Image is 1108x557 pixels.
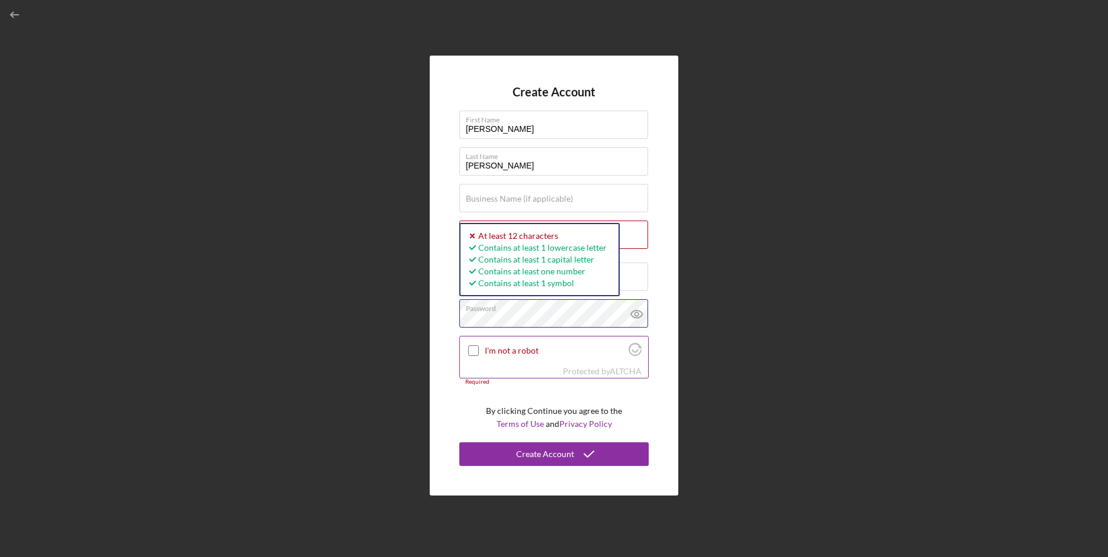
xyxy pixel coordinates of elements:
label: I'm not a robot [485,346,625,355]
a: Visit Altcha.org [610,366,642,376]
div: Create Account [516,442,574,466]
div: Contains at least 1 capital letter [466,254,607,265]
a: Visit Altcha.org [629,348,642,358]
div: Contains at least 1 symbol [466,277,607,289]
label: Password [466,300,648,313]
p: By clicking Continue you agree to the and [486,404,622,431]
label: First Name [466,111,648,124]
h4: Create Account [513,85,595,99]
div: At least 12 characters [466,230,607,242]
div: Required [459,378,649,386]
a: Terms of Use [497,419,544,429]
button: Create Account [459,442,649,466]
div: Contains at least one number [466,265,607,277]
a: Privacy Policy [559,419,612,429]
label: Business Name (if applicable) [466,194,573,203]
div: Contains at least 1 lowercase letter [466,242,607,254]
label: Last Name [466,148,648,161]
div: Protected by [563,367,642,376]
